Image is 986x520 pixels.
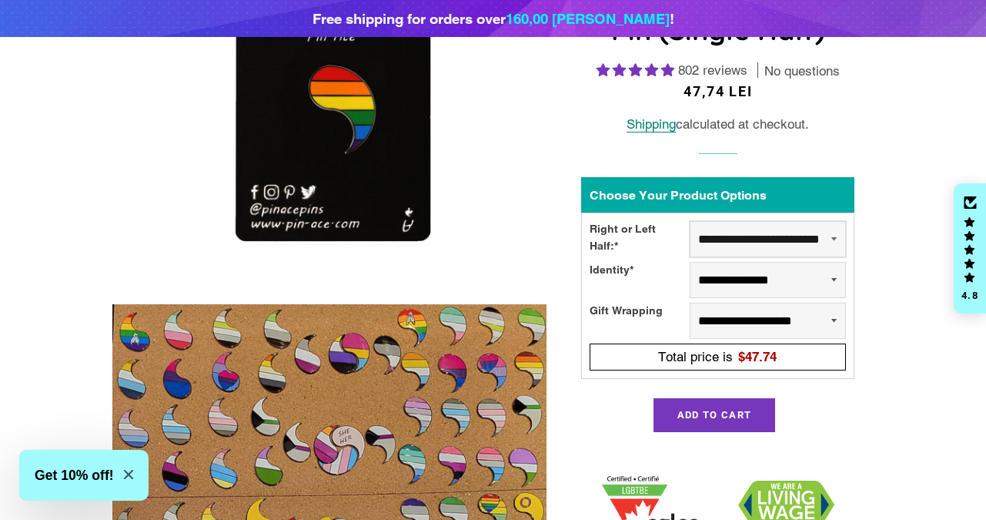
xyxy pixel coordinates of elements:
button: Add to Cart [653,398,775,432]
div: Choose Your Product Options [581,177,854,213]
div: calculated at checkout. [581,114,854,135]
div: Free shipping for orders over ! [313,8,674,29]
div: 4.8 [961,290,979,300]
span: 47,74 lei [684,83,752,99]
span: 160,00 [PERSON_NAME] [506,10,670,27]
div: Gift Wrapping [590,303,690,339]
div: Total price is$47.74 [595,347,841,367]
span: 47.74 [745,349,777,364]
a: Shipping [627,116,676,133]
select: Gift Wrapping [690,303,846,339]
span: 4.83 stars [597,62,678,78]
select: Right or Left Half: [690,221,846,257]
div: Click to open Judge.me floating reviews tab [954,183,986,314]
span: No questions [764,62,840,81]
div: Identity [590,262,690,298]
div: Right or Left Half: [590,221,690,257]
select: Identity [690,262,846,298]
span: 802 reviews [678,62,747,78]
span: Add to Cart [677,409,751,421]
span: $ [738,349,777,364]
